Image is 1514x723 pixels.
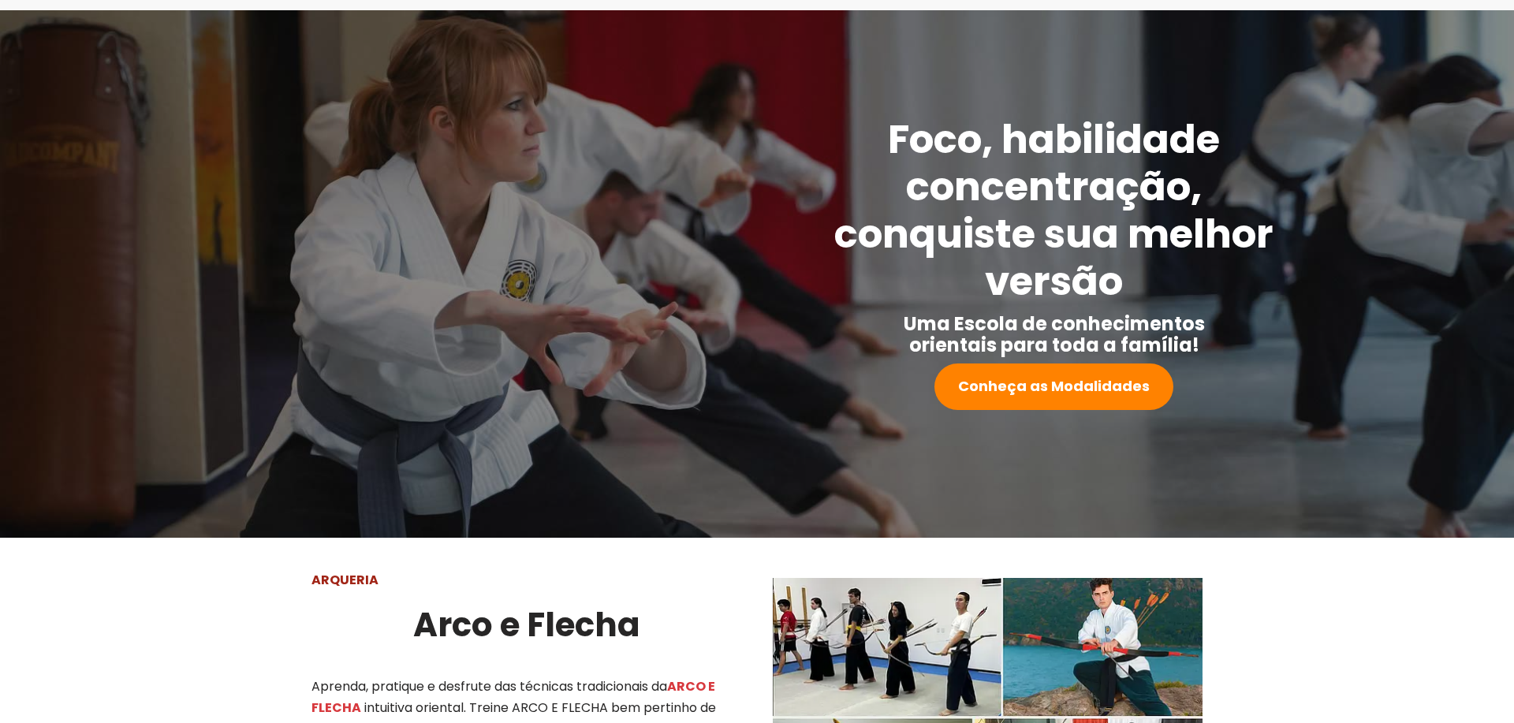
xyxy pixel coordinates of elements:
[834,111,1273,309] strong: Foco, habilidade concentração, conquiste sua melhor versão
[904,311,1205,358] strong: Uma Escola de conhecimentos orientais para toda a família!
[934,363,1173,410] a: Conheça as Modalidades
[311,571,378,589] strong: ARQUERIA
[311,677,715,717] mark: ARCO E FLECHA
[413,602,640,648] strong: Arco e Flecha
[958,376,1150,396] strong: Conheça as Modalidades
